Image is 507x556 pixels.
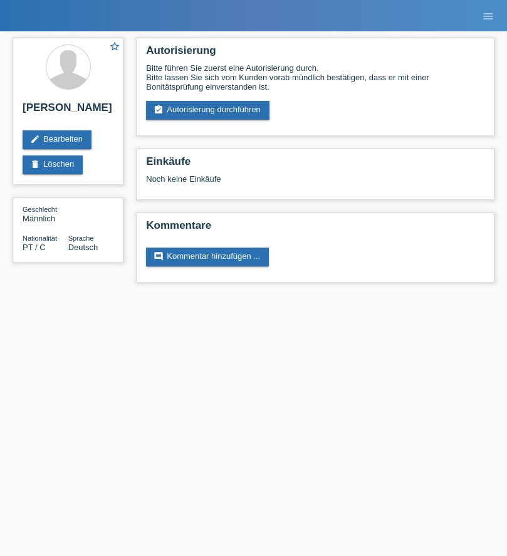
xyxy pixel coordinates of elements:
span: Deutsch [68,243,98,252]
a: star_border [109,41,120,54]
i: delete [30,159,40,169]
div: Bitte führen Sie zuerst eine Autorisierung durch. Bitte lassen Sie sich vom Kunden vorab mündlich... [146,63,484,92]
h2: [PERSON_NAME] [23,102,113,120]
i: edit [30,134,40,144]
i: assignment_turned_in [154,105,164,115]
a: editBearbeiten [23,130,91,149]
i: star_border [109,41,120,52]
div: Männlich [23,204,68,223]
span: Geschlecht [23,206,57,213]
div: Noch keine Einkäufe [146,174,484,193]
h2: Kommentare [146,219,484,238]
span: Sprache [68,234,94,242]
h2: Einkäufe [146,155,484,174]
span: Portugal / C / 22.02.2006 [23,243,46,252]
a: commentKommentar hinzufügen ... [146,248,269,266]
i: menu [482,10,494,23]
span: Nationalität [23,234,57,242]
a: deleteLöschen [23,155,83,174]
a: menu [476,12,501,19]
i: comment [154,251,164,261]
a: assignment_turned_inAutorisierung durchführen [146,101,269,120]
h2: Autorisierung [146,45,484,63]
